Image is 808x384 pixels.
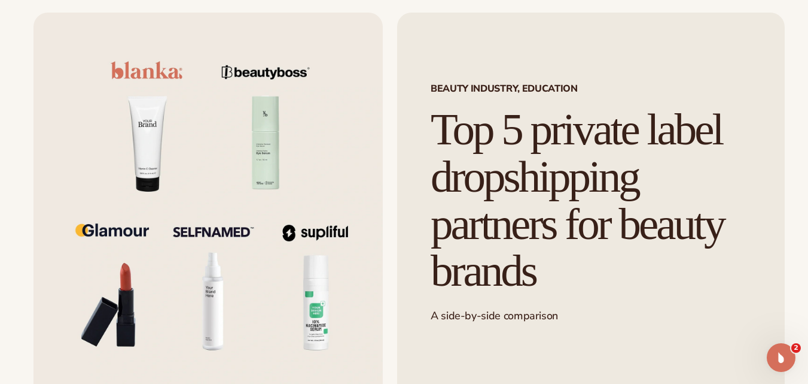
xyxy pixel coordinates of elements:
span: Beauty industry, Education [431,84,751,93]
span: 2 [791,343,801,353]
iframe: Intercom live chat [767,343,795,372]
span: A side-by-side comparison [431,309,558,323]
h1: Top 5 private label dropshipping partners for beauty brands [431,106,751,295]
